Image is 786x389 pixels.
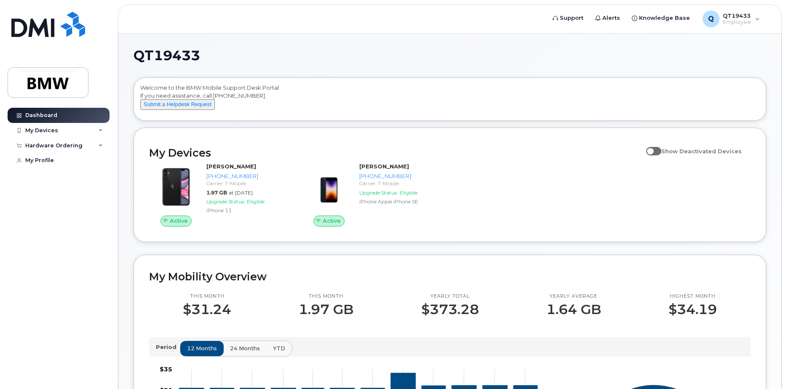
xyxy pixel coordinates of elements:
a: Active[PERSON_NAME][PHONE_NUMBER]Carrier: T-Mobile1.97 GBat [DATE]Upgrade Status:EligibleiPhone 11 [149,163,292,226]
p: 1.97 GB [299,302,353,317]
tspan: $35 [160,365,172,373]
span: YTD [273,344,285,352]
div: [PHONE_NUMBER] [206,172,289,180]
img: image20231002-3703462-10zne2t.jpeg [309,167,349,207]
strong: [PERSON_NAME] [206,163,256,170]
a: Active[PERSON_NAME][PHONE_NUMBER]Carrier: T-MobileUpgrade Status:EligibleiPhone Apple iPhone SE [302,163,445,226]
p: This month [299,293,353,300]
div: Welcome to the BMW Mobile Support Desk Portal If you need assistance, call [PHONE_NUMBER]. [140,84,759,117]
img: iPhone_11.jpg [156,167,196,207]
span: at [DATE] [229,189,253,196]
input: Show Deactivated Devices [646,143,653,150]
div: Carrier: T-Mobile [206,180,289,187]
span: Active [170,217,188,225]
p: $31.24 [183,302,231,317]
strong: [PERSON_NAME] [359,163,409,170]
p: Period [156,343,180,351]
span: 24 months [230,344,260,352]
p: Yearly total [421,293,479,300]
h2: My Mobility Overview [149,270,751,283]
p: Highest month [668,293,717,300]
p: 1.64 GB [546,302,601,317]
span: Show Deactivated Devices [661,148,742,155]
span: Eligible [247,198,265,205]
p: This month [183,293,231,300]
button: Submit a Helpdesk Request [140,99,215,110]
p: $373.28 [421,302,479,317]
span: 1.97 GB [206,189,227,196]
p: Yearly average [546,293,601,300]
div: Carrier: T-Mobile [359,180,441,187]
span: Upgrade Status: [359,189,398,196]
span: Eligible [400,189,417,196]
div: iPhone Apple iPhone SE [359,198,441,205]
div: iPhone 11 [206,207,289,214]
div: [PHONE_NUMBER] [359,172,441,180]
span: QT19433 [134,49,200,62]
p: $34.19 [668,302,717,317]
span: Upgrade Status: [206,198,245,205]
h2: My Devices [149,147,642,159]
a: Submit a Helpdesk Request [140,101,215,107]
span: Active [323,217,341,225]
